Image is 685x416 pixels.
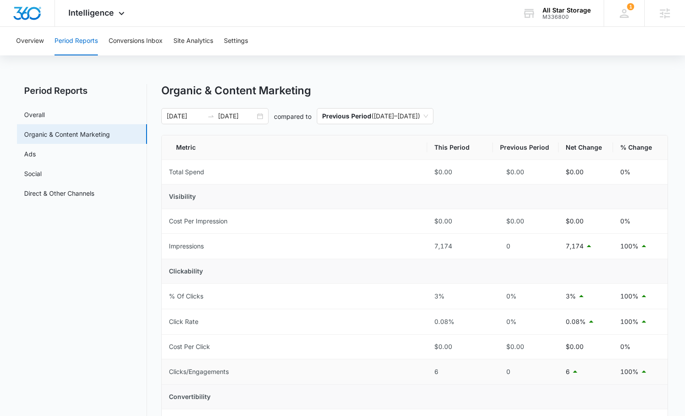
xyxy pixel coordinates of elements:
div: 7,174 [434,241,486,251]
div: 0% [500,317,551,327]
td: Clickability [162,259,667,284]
h2: Period Reports [17,84,147,97]
div: Cost Per Impression [169,216,227,226]
th: Metric [162,135,427,160]
span: swap-right [207,113,214,120]
button: Settings [224,27,248,55]
div: $0.00 [500,216,551,226]
span: to [207,113,214,120]
td: Convertibility [162,385,667,409]
p: Previous Period [322,112,371,120]
a: Ads [24,149,36,159]
div: % Of Clicks [169,291,203,301]
div: 3% [434,291,486,301]
input: End date [218,111,255,121]
span: Intelligence [68,8,114,17]
div: 0% [500,291,551,301]
p: 0% [620,216,630,226]
div: Cost Per Click [169,342,210,352]
div: 0 [500,367,551,377]
p: $0.00 [566,216,584,226]
th: Net Change [559,135,613,160]
p: 0% [620,167,630,177]
div: $0.00 [434,167,486,177]
img: tab_keywords_by_traffic_grey.svg [89,52,96,59]
button: Conversions Inbox [109,27,163,55]
input: Start date [167,111,204,121]
span: ( [DATE] – [DATE] ) [322,109,428,124]
h1: Organic & Content Marketing [161,84,311,97]
button: Overview [16,27,44,55]
th: Previous Period [493,135,559,160]
div: account id [542,14,591,20]
a: Social [24,169,42,178]
p: 100% [620,241,639,251]
p: compared to [274,112,311,121]
div: Clicks/Engagements [169,367,229,377]
div: 6 [434,367,486,377]
th: % Change [613,135,668,160]
a: Direct & Other Channels [24,189,94,198]
a: Overall [24,110,45,119]
div: Domain Overview [34,53,80,59]
th: This Period [427,135,493,160]
p: 6 [566,367,570,377]
span: 1 [627,3,634,10]
div: account name [542,7,591,14]
div: Keywords by Traffic [99,53,151,59]
div: $0.00 [500,342,551,352]
div: $0.00 [500,167,551,177]
p: 100% [620,317,639,327]
div: Click Rate [169,317,198,327]
p: 100% [620,367,639,377]
div: $0.00 [434,216,486,226]
div: Impressions [169,241,204,251]
img: logo_orange.svg [14,14,21,21]
div: 0.08% [434,317,486,327]
div: $0.00 [434,342,486,352]
button: Period Reports [55,27,98,55]
p: $0.00 [566,342,584,352]
div: notifications count [627,3,634,10]
p: 0.08% [566,317,586,327]
img: website_grey.svg [14,23,21,30]
div: Total Spend [169,167,204,177]
p: 3% [566,291,576,301]
button: Site Analytics [173,27,213,55]
p: 100% [620,291,639,301]
div: Domain: [DOMAIN_NAME] [23,23,98,30]
div: 0 [500,241,551,251]
div: v 4.0.25 [25,14,44,21]
img: tab_domain_overview_orange.svg [24,52,31,59]
p: 0% [620,342,630,352]
p: $0.00 [566,167,584,177]
td: Visibility [162,185,667,209]
a: Organic & Content Marketing [24,130,110,139]
p: 7,174 [566,241,584,251]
